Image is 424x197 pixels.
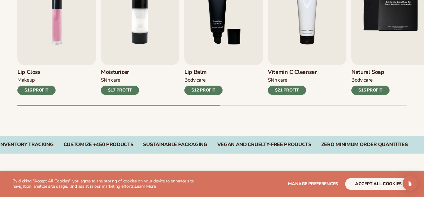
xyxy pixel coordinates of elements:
[268,77,317,83] div: Skin Care
[288,181,338,187] span: Manage preferences
[351,69,390,76] h3: Natural Soap
[101,77,139,83] div: Skin Care
[17,69,56,76] h3: Lip Gloss
[268,86,306,95] div: $21 PROFIT
[12,179,212,189] p: By clicking "Accept All Cookies", you agree to the storing of cookies on your device to enhance s...
[184,86,223,95] div: $12 PROFIT
[135,183,156,189] a: Learn More
[268,69,317,76] h3: Vitamin C Cleanser
[17,86,56,95] div: $16 PROFIT
[321,142,408,148] div: ZERO MINIMUM ORDER QUANTITIES
[351,86,390,95] div: $15 PROFIT
[345,178,412,190] button: accept all cookies
[403,176,417,191] div: Open Intercom Messenger
[143,142,207,148] div: SUSTAINABLE PACKAGING
[64,142,133,148] div: CUSTOMIZE +450 PRODUCTS
[101,86,139,95] div: $17 PROFIT
[101,69,139,76] h3: Moisturizer
[217,142,311,148] div: VEGAN AND CRUELTY-FREE PRODUCTS
[288,178,338,190] button: Manage preferences
[351,77,390,83] div: Body Care
[184,77,223,83] div: Body Care
[17,77,56,83] div: Makeup
[184,69,223,76] h3: Lip Balm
